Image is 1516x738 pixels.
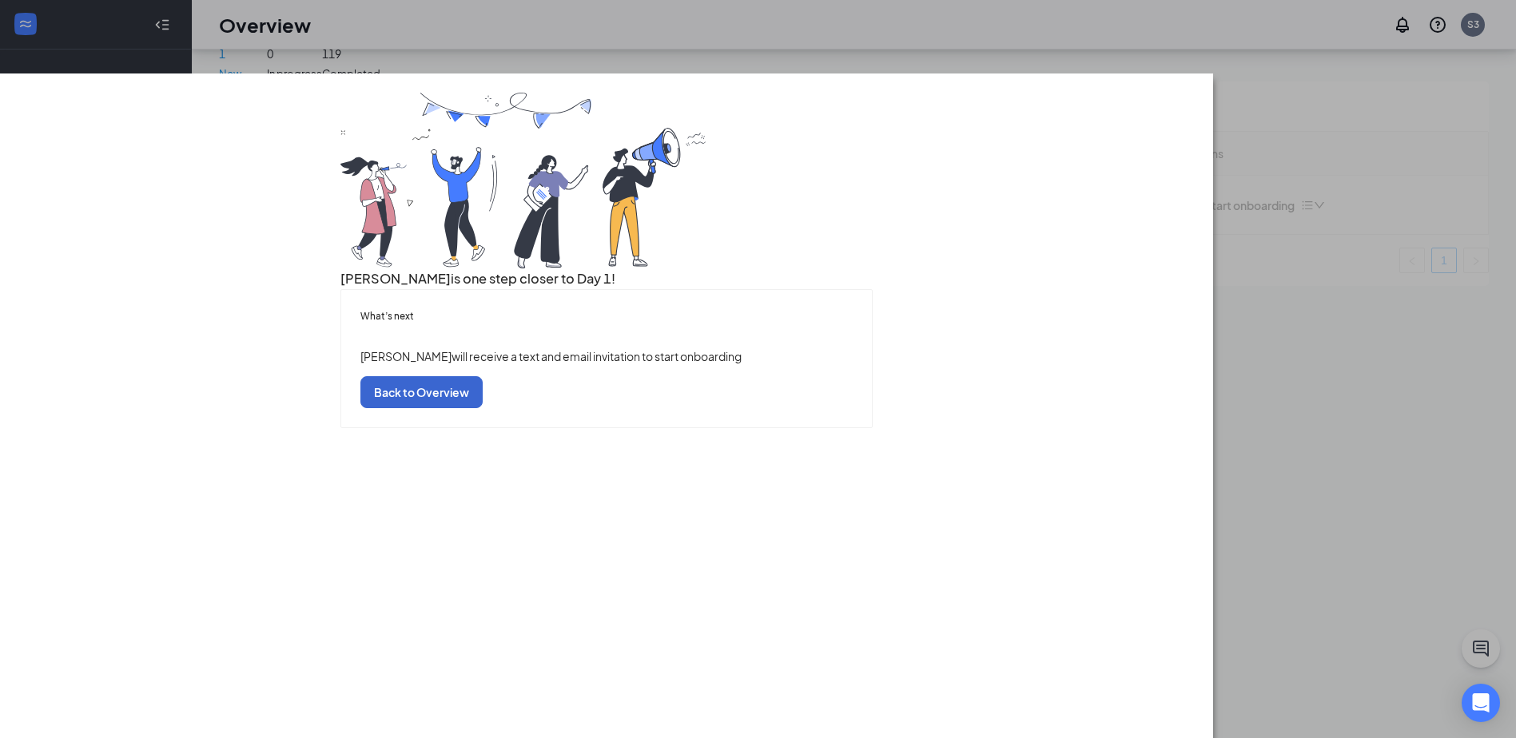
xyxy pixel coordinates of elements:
[360,309,853,323] h5: What’s next
[340,93,708,268] img: you are all set
[340,268,873,289] h3: [PERSON_NAME] is one step closer to Day 1!
[360,347,853,365] p: [PERSON_NAME] will receive a text and email invitation to start onboarding
[1462,684,1500,722] div: Open Intercom Messenger
[360,376,483,408] button: Back to Overview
